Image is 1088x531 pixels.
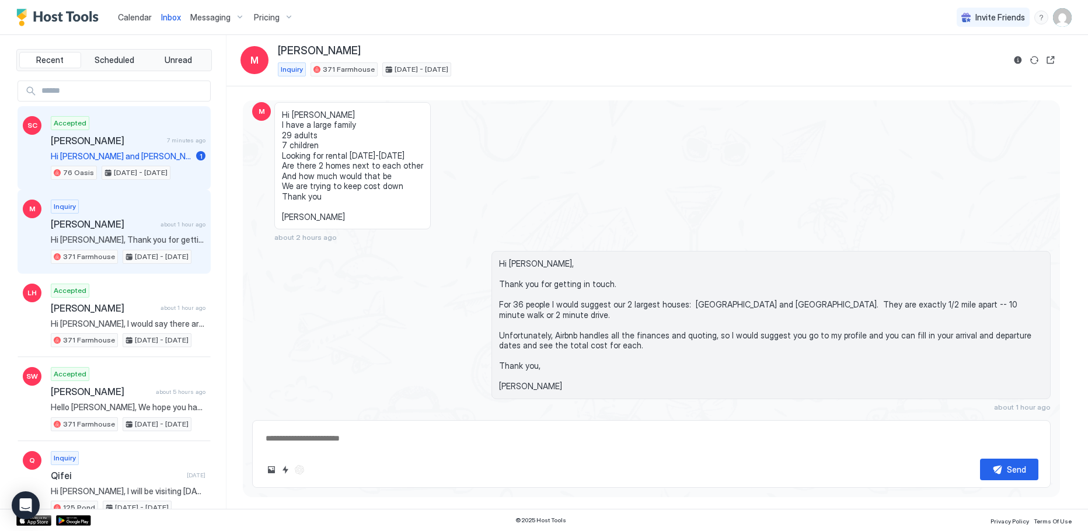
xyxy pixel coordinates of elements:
span: Unread [165,55,192,65]
button: Recent [19,52,81,68]
button: Quick reply [278,463,292,477]
button: Open reservation [1044,53,1058,67]
div: User profile [1053,8,1072,27]
button: Sync reservation [1027,53,1041,67]
a: Terms Of Use [1034,514,1072,526]
span: Terms Of Use [1034,518,1072,525]
span: 125 Pond [63,502,95,513]
span: Hi [PERSON_NAME] and [PERSON_NAME] - we had a wonderful stay. Of course happy to leave a 5-star r... [51,151,191,162]
span: Accepted [54,369,86,379]
div: Send [1007,463,1026,476]
span: [DATE] [187,471,205,479]
span: 371 Farmhouse [63,335,115,345]
span: Scheduled [95,55,134,65]
span: [DATE] - [DATE] [115,502,169,513]
span: 7 minutes ago [167,137,205,144]
span: Hello [PERSON_NAME], We hope you had a wonderful time staying at our home. It would be really gre... [51,402,205,413]
span: [DATE] - [DATE] [114,167,168,178]
span: Accepted [54,118,86,128]
span: Hi [PERSON_NAME], Thank you for getting in touch. For 36 people I would suggest our 2 largest hou... [499,258,1043,392]
span: Inquiry [54,453,76,463]
span: about 1 hour ago [994,403,1051,411]
span: [DATE] - [DATE] [395,64,448,75]
span: Inquiry [54,201,76,212]
button: Send [980,459,1038,480]
span: 371 Farmhouse [63,251,115,262]
span: Privacy Policy [991,518,1029,525]
span: Accepted [54,285,86,296]
a: App Store [16,515,51,526]
span: [DATE] - [DATE] [135,419,189,429]
span: [PERSON_NAME] [51,302,156,314]
a: Privacy Policy [991,514,1029,526]
span: about 1 hour ago [161,304,205,312]
span: 76 Oasis [63,167,94,178]
span: © 2025 Host Tools [515,516,566,524]
span: Inquiry [281,64,303,75]
input: Input Field [37,81,210,101]
span: Pricing [254,12,280,23]
span: 1 [200,152,203,160]
span: [PERSON_NAME] [278,44,361,58]
span: M [259,106,265,117]
span: about 2 hours ago [274,233,337,242]
span: M [250,53,259,67]
a: Host Tools Logo [16,9,104,26]
button: Unread [147,52,209,68]
button: Reservation information [1011,53,1025,67]
span: [PERSON_NAME] [51,218,156,230]
span: M [29,204,36,214]
span: about 5 hours ago [156,388,205,396]
span: LH [27,288,37,298]
span: Messaging [190,12,231,23]
span: Invite Friends [975,12,1025,23]
span: Q [29,455,35,466]
button: Upload image [264,463,278,477]
span: [DATE] - [DATE] [135,251,189,262]
div: Open Intercom Messenger [12,491,40,519]
span: 371 Farmhouse [63,419,115,429]
span: Qifei [51,470,182,481]
span: Hi [PERSON_NAME] I have a large family 29 adults 7 children Looking for rental [DATE]-[DATE] Are ... [282,110,423,222]
div: menu [1034,11,1048,25]
span: [PERSON_NAME] [51,386,151,397]
span: [DATE] - [DATE] [135,335,189,345]
span: Calendar [118,12,152,22]
span: about 1 hour ago [161,221,205,228]
span: Recent [36,55,64,65]
span: Hi [PERSON_NAME], I would say there are a number of considerations including whether you have peo... [51,319,205,329]
div: tab-group [16,49,212,71]
span: Hi [PERSON_NAME], I will be visiting [DATE]-[DATE], I have a few question regarding your house -w... [51,486,205,497]
span: SW [26,371,38,382]
a: Google Play Store [56,515,91,526]
span: 371 Farmhouse [323,64,375,75]
button: Scheduled [83,52,145,68]
span: Hi [PERSON_NAME], Thank you for getting in touch. For 36 people I would suggest our 2 largest hou... [51,235,205,245]
a: Inbox [161,11,181,23]
a: Calendar [118,11,152,23]
span: Inbox [161,12,181,22]
span: SC [27,120,37,131]
span: [PERSON_NAME] [51,135,162,146]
